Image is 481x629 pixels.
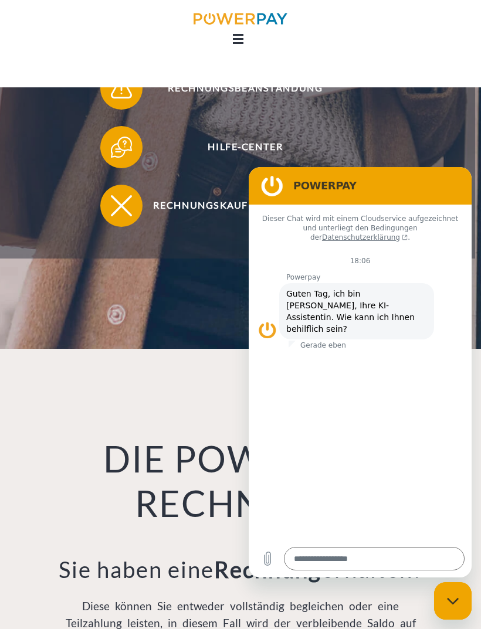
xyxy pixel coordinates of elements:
iframe: Schaltfläche zum Öffnen des Messaging-Fensters; Konversation läuft [434,582,472,620]
a: Rechnungsbeanstandung [85,65,390,112]
img: logo-powerpay.svg [194,13,288,25]
button: Rechnungsbeanstandung [100,67,375,110]
span: Rechnungskauf nicht möglich [116,185,375,227]
a: Hilfe-Center [85,124,390,171]
b: Rechnung [214,556,321,583]
span: Rechnungsbeanstandung [116,67,375,110]
a: Rechnungskauf nicht möglich [85,182,390,229]
button: Rechnungskauf nicht möglich [100,185,375,227]
h3: Sie haben eine erhalten? [57,556,424,584]
h1: DIE POWERPAY RECHNUNG [57,437,424,526]
button: Hilfe-Center [100,126,375,168]
iframe: Messaging-Fenster [249,167,472,577]
img: qb_close.svg [109,192,135,219]
img: qb_help.svg [109,134,135,160]
img: qb_warning.svg [109,75,135,101]
span: Hilfe-Center [116,126,375,168]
